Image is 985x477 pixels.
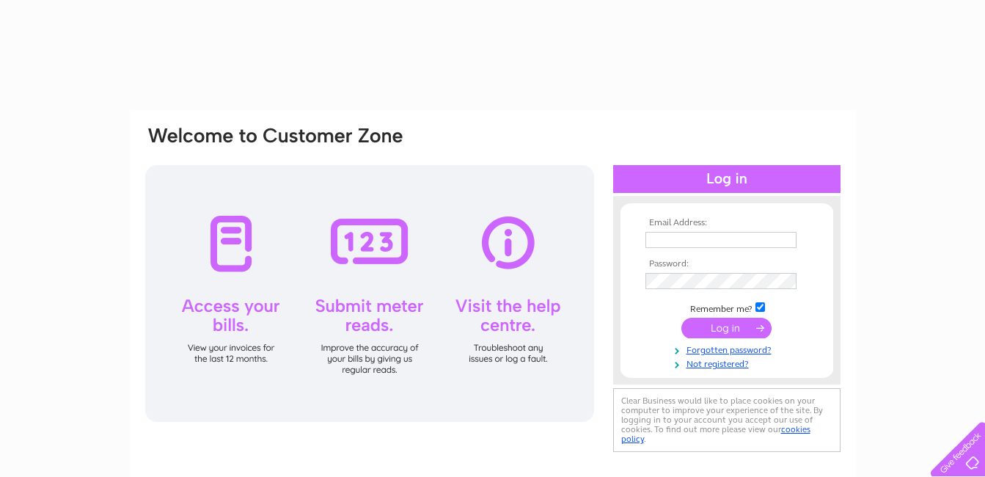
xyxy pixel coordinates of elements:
[642,300,812,315] td: Remember me?
[681,318,772,338] input: Submit
[642,218,812,228] th: Email Address:
[645,356,812,370] a: Not registered?
[642,259,812,269] th: Password:
[613,388,841,452] div: Clear Business would like to place cookies on your computer to improve your experience of the sit...
[645,342,812,356] a: Forgotten password?
[621,424,810,444] a: cookies policy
